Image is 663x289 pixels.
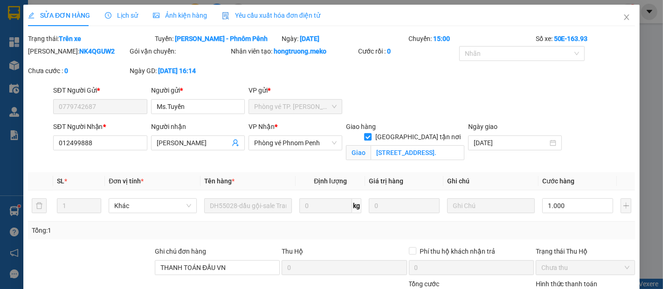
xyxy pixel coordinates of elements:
span: Lịch sử [105,12,138,19]
span: Tên hàng [204,177,235,185]
b: [DATE] 16:14 [158,67,196,74]
b: NK4QGUW2 [79,47,115,55]
span: user-add [232,139,239,147]
span: [GEOGRAPHIC_DATA] tận nơi [372,132,464,142]
span: clock-circle [105,12,111,19]
span: Thu Hộ [282,248,303,255]
div: Ngày GD: [130,66,229,76]
div: Cước rồi : [358,46,457,56]
b: [DATE] [300,35,319,42]
b: [PERSON_NAME] - Phnôm Pênh [175,35,268,42]
div: Trạng thái: [27,34,154,44]
button: Close [614,5,640,31]
div: Gói vận chuyển: [130,46,229,56]
b: 15:00 [433,35,450,42]
div: Tổng: 1 [32,225,256,235]
div: VP gửi [249,85,342,95]
span: Cước hàng [542,177,574,185]
span: Phòng vé TP. Hồ Chí Minh [254,100,337,114]
b: 0 [64,67,68,74]
span: kg [352,198,361,213]
span: Tổng cước [408,280,439,288]
input: Ghi Chú [447,198,535,213]
span: Định lượng [314,177,347,185]
div: Tuyến: [154,34,281,44]
span: Giao hàng [346,123,376,130]
b: Trên xe [59,35,81,42]
div: Người nhận [151,121,245,132]
div: [PERSON_NAME]: [28,46,128,56]
span: close [623,13,630,21]
input: VD: Bàn, Ghế [204,198,292,213]
div: SĐT Người Gửi [53,85,147,95]
input: Ghi chú đơn hàng [155,260,280,275]
span: picture [153,12,159,19]
span: Giao [346,145,371,160]
div: Nhân viên tạo: [231,46,356,56]
span: VP Nhận [249,123,275,130]
div: Ngày: [281,34,407,44]
input: Giao tận nơi [371,145,464,160]
input: 0 [369,198,439,213]
b: hongtruong.meko [274,47,326,55]
input: Ngày giao [474,138,548,148]
label: Ngày giao [468,123,497,130]
span: edit [28,12,35,19]
span: Ảnh kiện hàng [153,12,207,19]
div: Trạng thái Thu Hộ [535,246,635,256]
span: Giá trị hàng [369,177,403,185]
b: 50E-163.93 [553,35,587,42]
label: Hình thức thanh toán [535,280,597,288]
span: Đơn vị tính [109,177,144,185]
button: plus [621,198,632,213]
th: Ghi chú [443,172,539,190]
img: icon [222,12,229,20]
span: SỬA ĐƠN HÀNG [28,12,90,19]
label: Ghi chú đơn hàng [155,248,206,255]
div: Người gửi [151,85,245,95]
span: Phí thu hộ khách nhận trả [416,246,499,256]
span: Phòng vé Phnom Penh [254,136,337,150]
span: Chưa thu [541,261,629,275]
div: SĐT Người Nhận [53,121,147,132]
span: SL [56,177,64,185]
div: Số xe: [534,34,636,44]
span: Yêu cầu xuất hóa đơn điện tử [222,12,320,19]
span: Khác [114,199,191,213]
div: Chưa cước : [28,66,128,76]
b: 0 [387,47,390,55]
div: Chuyến: [407,34,534,44]
button: delete [32,198,47,213]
